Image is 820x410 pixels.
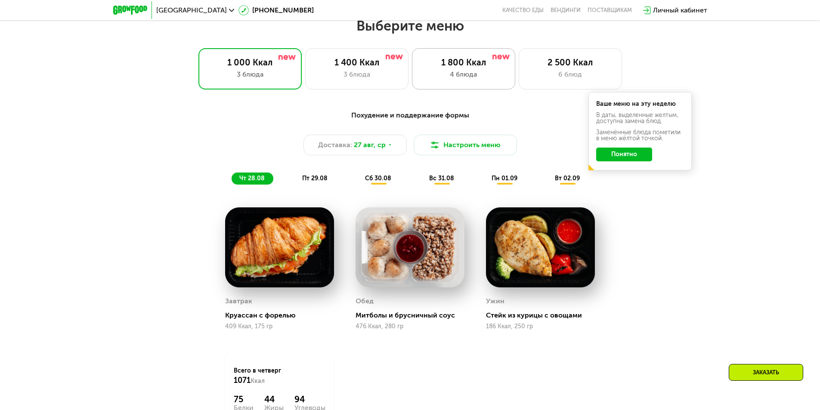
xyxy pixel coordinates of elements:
[555,175,580,182] span: вт 02.09
[356,295,374,308] div: Обед
[156,7,227,14] span: [GEOGRAPHIC_DATA]
[596,129,684,142] div: Заменённые блюда пометили в меню жёлтой точкой.
[28,17,792,34] h2: Выберите меню
[356,323,464,330] div: 476 Ккал, 280 гр
[486,323,595,330] div: 186 Ккал, 250 гр
[653,5,707,15] div: Личный кабинет
[318,140,352,150] span: Доставка:
[596,112,684,124] div: В даты, выделенные желтым, доступна замена блюд.
[207,57,293,68] div: 1 000 Ккал
[207,69,293,80] div: 3 блюда
[314,57,399,68] div: 1 400 Ккал
[596,148,652,161] button: Понятно
[365,175,391,182] span: сб 30.08
[225,323,334,330] div: 409 Ккал, 175 гр
[356,311,471,320] div: Митболы и брусничный соус
[234,376,251,385] span: 1071
[528,57,613,68] div: 2 500 Ккал
[354,140,386,150] span: 27 авг, ср
[429,175,454,182] span: вс 31.08
[302,175,328,182] span: пт 29.08
[264,394,284,404] div: 44
[314,69,399,80] div: 3 блюда
[155,110,665,121] div: Похудение и поддержание формы
[234,394,254,404] div: 75
[294,394,325,404] div: 94
[729,364,803,381] div: Заказать
[251,377,265,385] span: Ккал
[225,311,341,320] div: Круассан с форелью
[225,295,252,308] div: Завтрак
[421,57,506,68] div: 1 800 Ккал
[234,367,325,385] div: Всего в четверг
[502,7,544,14] a: Качество еды
[551,7,581,14] a: Вендинги
[486,311,602,320] div: Стейк из курицы с овощами
[238,5,314,15] a: [PHONE_NUMBER]
[486,295,504,308] div: Ужин
[414,135,517,155] button: Настроить меню
[421,69,506,80] div: 4 блюда
[588,7,632,14] div: поставщикам
[596,101,684,107] div: Ваше меню на эту неделю
[492,175,517,182] span: пн 01.09
[528,69,613,80] div: 6 блюд
[239,175,265,182] span: чт 28.08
